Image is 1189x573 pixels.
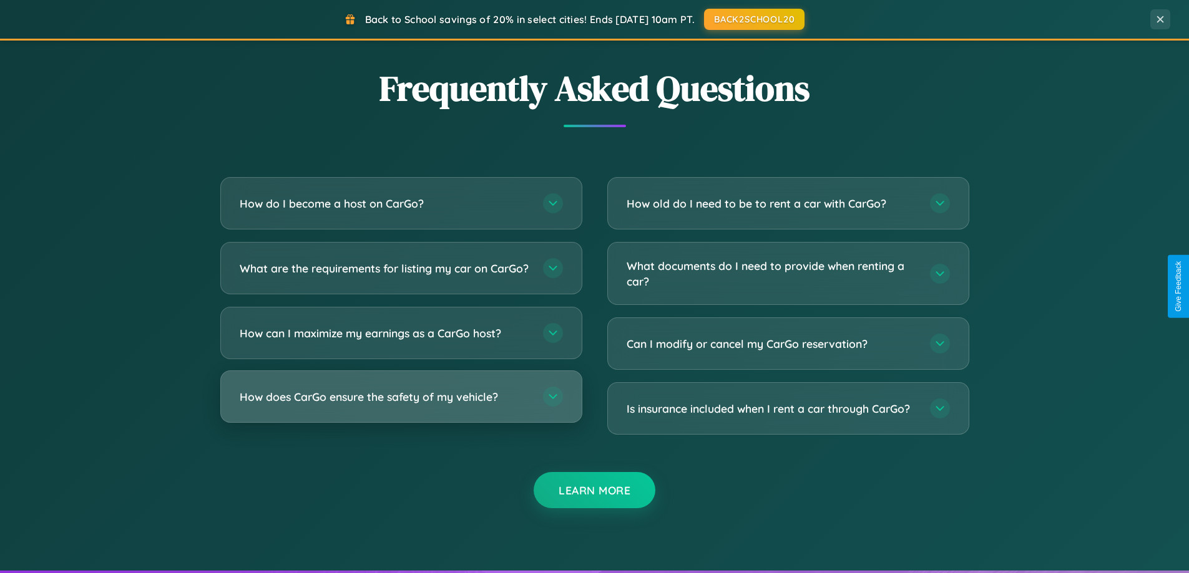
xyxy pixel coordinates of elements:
[240,261,531,276] h3: What are the requirements for listing my car on CarGo?
[1174,261,1183,312] div: Give Feedback
[704,9,805,30] button: BACK2SCHOOL20
[534,472,655,508] button: Learn More
[240,196,531,211] h3: How do I become a host on CarGo?
[627,401,917,417] h3: Is insurance included when I rent a car through CarGo?
[240,389,531,405] h3: How does CarGo ensure the safety of my vehicle?
[627,336,917,352] h3: Can I modify or cancel my CarGo reservation?
[627,258,917,289] h3: What documents do I need to provide when renting a car?
[220,64,969,112] h2: Frequently Asked Questions
[240,325,531,341] h3: How can I maximize my earnings as a CarGo host?
[627,196,917,211] h3: How old do I need to be to rent a car with CarGo?
[365,13,695,26] span: Back to School savings of 20% in select cities! Ends [DATE] 10am PT.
